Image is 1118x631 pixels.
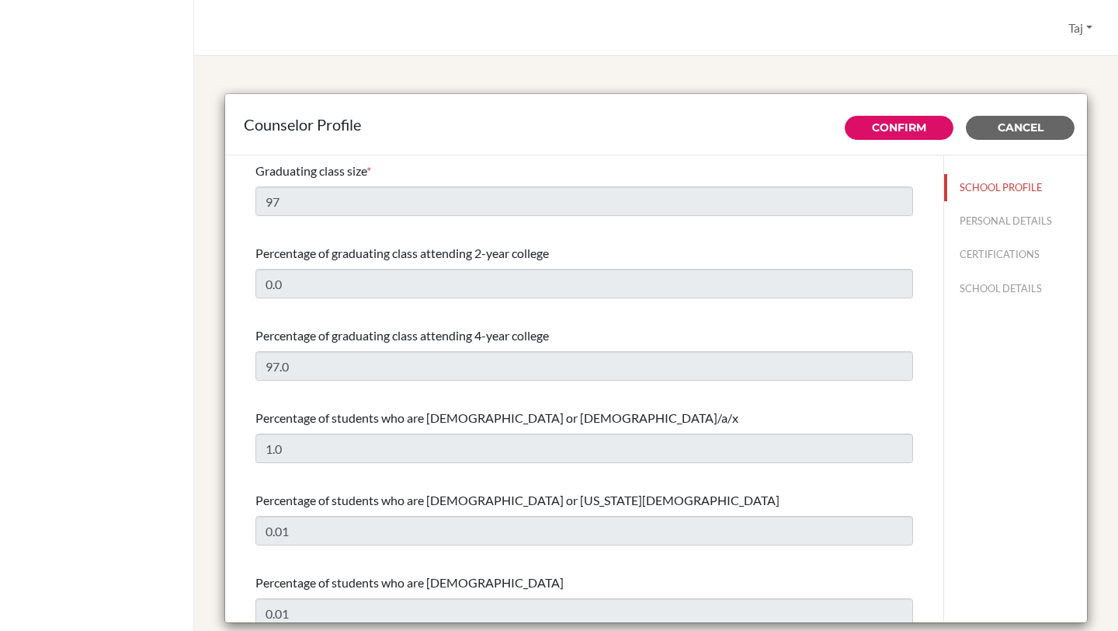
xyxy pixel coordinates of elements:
[255,246,549,260] span: Percentage of graduating class attending 2-year college
[1061,13,1099,43] button: Taj
[255,328,549,343] span: Percentage of graduating class attending 4-year college
[255,410,738,425] span: Percentage of students who are [DEMOGRAPHIC_DATA] or [DEMOGRAPHIC_DATA]/a/x
[255,163,366,178] span: Graduating class size
[244,113,1068,136] div: Counselor Profile
[944,207,1087,235] button: PERSONAL DETAILS
[255,493,779,507] span: Percentage of students who are [DEMOGRAPHIC_DATA] or [US_STATE][DEMOGRAPHIC_DATA]
[944,174,1087,201] button: SCHOOL PROFILE
[944,275,1087,302] button: SCHOOL DETAILS
[944,241,1087,268] button: CERTIFICATIONS
[255,575,564,590] span: Percentage of students who are [DEMOGRAPHIC_DATA]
